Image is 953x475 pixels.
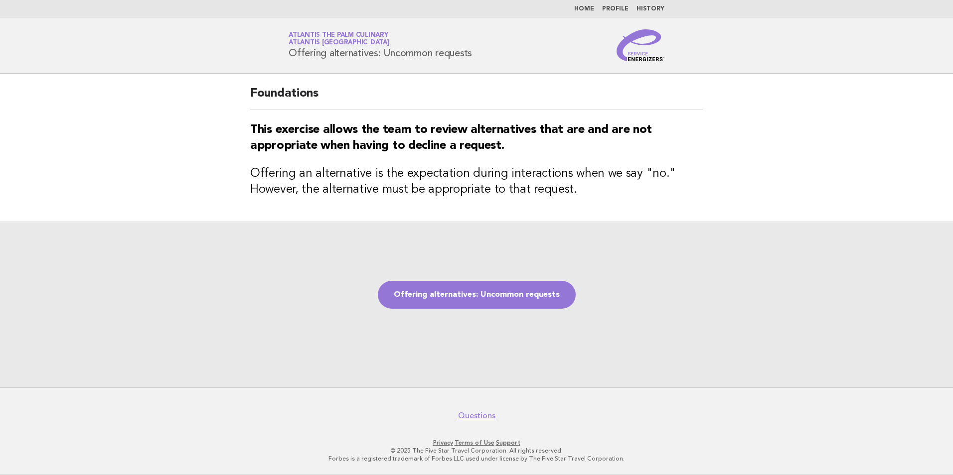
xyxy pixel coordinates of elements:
[602,6,629,12] a: Profile
[171,455,782,463] p: Forbes is a registered trademark of Forbes LLC used under license by The Five Star Travel Corpora...
[250,124,652,152] strong: This exercise allows the team to review alternatives that are and are not appropriate when having...
[289,32,389,46] a: Atlantis The Palm CulinaryAtlantis [GEOGRAPHIC_DATA]
[458,411,495,421] a: Questions
[574,6,594,12] a: Home
[289,40,389,46] span: Atlantis [GEOGRAPHIC_DATA]
[171,447,782,455] p: © 2025 The Five Star Travel Corporation. All rights reserved.
[378,281,576,309] a: Offering alternatives: Uncommon requests
[636,6,664,12] a: History
[433,439,453,446] a: Privacy
[455,439,494,446] a: Terms of Use
[250,86,703,110] h2: Foundations
[289,32,472,58] h1: Offering alternatives: Uncommon requests
[496,439,520,446] a: Support
[171,439,782,447] p: · ·
[250,166,703,198] h3: Offering an alternative is the expectation during interactions when we say "no." However, the alt...
[617,29,664,61] img: Service Energizers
